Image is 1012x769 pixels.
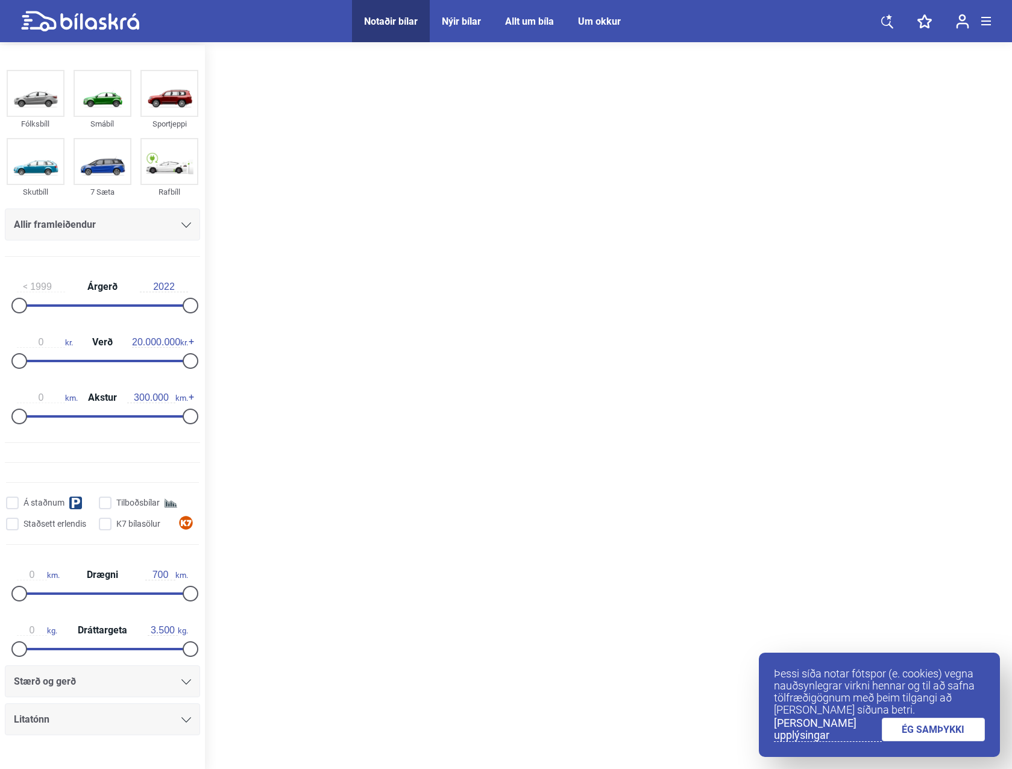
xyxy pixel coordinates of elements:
[7,185,64,199] div: Skutbíll
[75,626,130,635] span: Dráttargeta
[145,570,188,580] span: km.
[84,282,121,292] span: Árgerð
[578,16,621,27] a: Um okkur
[882,718,985,741] a: ÉG SAMÞYKKI
[14,216,96,233] span: Allir framleiðendur
[14,673,76,690] span: Stærð og gerð
[132,337,188,348] span: kr.
[127,392,188,403] span: km.
[74,117,131,131] div: Smábíl
[116,518,160,530] span: K7 bílasölur
[24,518,86,530] span: Staðsett erlendis
[17,337,73,348] span: kr.
[17,625,57,636] span: kg.
[774,717,882,742] a: [PERSON_NAME] upplýsingar
[85,393,120,403] span: Akstur
[140,185,198,199] div: Rafbíll
[148,625,188,636] span: kg.
[7,117,64,131] div: Fólksbíll
[17,570,60,580] span: km.
[774,668,985,716] p: Þessi síða notar fótspor (e. cookies) vegna nauðsynlegrar virkni hennar og til að safna tölfræðig...
[140,117,198,131] div: Sportjeppi
[364,16,418,27] a: Notaðir bílar
[24,497,64,509] span: Á staðnum
[89,337,116,347] span: Verð
[17,392,78,403] span: km.
[505,16,554,27] a: Allt um bíla
[74,185,131,199] div: 7 Sæta
[442,16,481,27] a: Nýir bílar
[956,14,969,29] img: user-login.svg
[116,497,160,509] span: Tilboðsbílar
[14,711,49,728] span: Litatónn
[84,570,121,580] span: Drægni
